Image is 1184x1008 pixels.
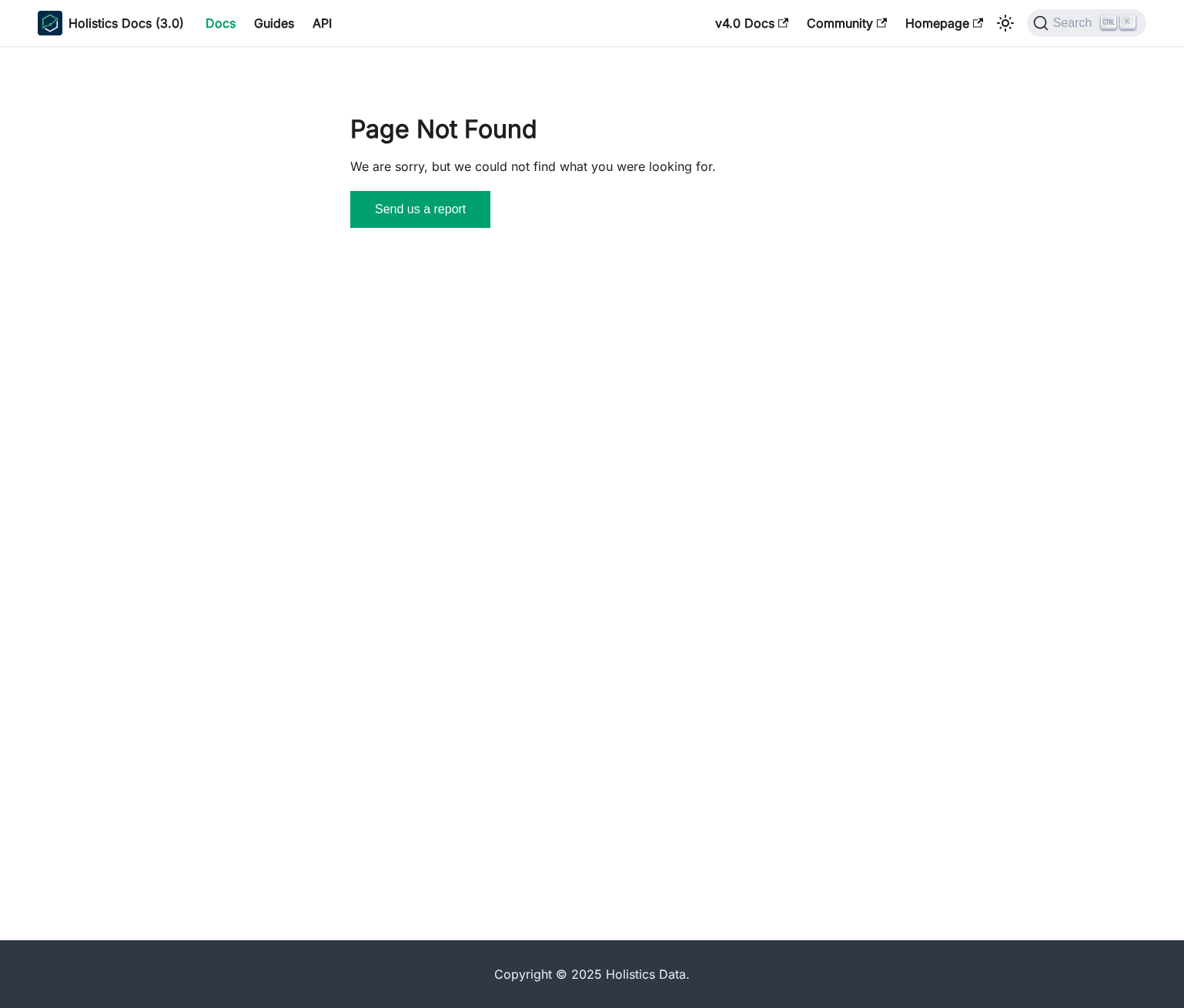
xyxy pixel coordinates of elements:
[350,157,834,176] p: We are sorry, but we could not find what you were looking for.
[1027,9,1146,37] button: Search
[69,14,184,32] b: Holistics Docs (3.0)
[196,11,245,35] a: Docs
[303,11,341,35] a: API
[993,11,1018,35] button: Switch between dark and light mode (currently light mode)
[798,11,896,35] a: Community
[96,965,1088,983] div: Copyright © 2025 Holistics Data.
[1049,16,1102,30] span: Search
[38,11,62,35] img: Holistics
[350,114,834,145] h1: Page Not Found
[706,11,798,35] a: v4.0 Docs
[245,11,303,35] a: Guides
[896,11,992,35] a: Homepage
[1120,15,1136,29] kbd: K
[350,191,490,228] button: Send us a report
[38,11,184,35] a: HolisticsHolistics Docs (3.0)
